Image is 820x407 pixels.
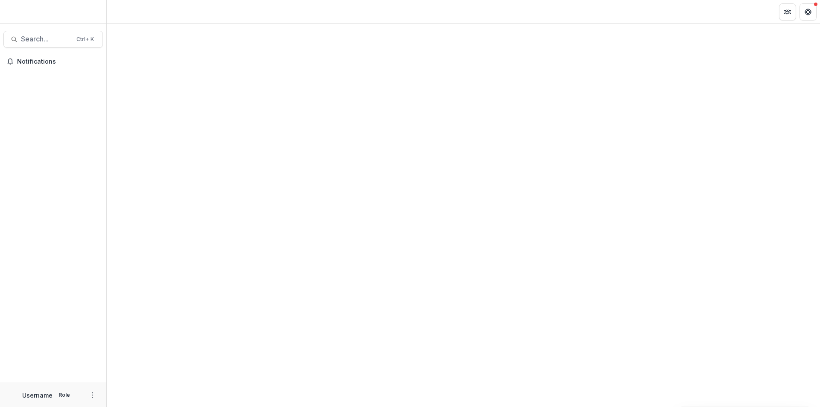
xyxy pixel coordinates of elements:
button: More [88,390,98,400]
p: Username [22,391,53,400]
span: Search... [21,35,71,43]
span: Notifications [17,58,100,65]
button: Notifications [3,55,103,68]
div: Ctrl + K [75,35,96,44]
p: Role [56,391,73,399]
button: Search... [3,31,103,48]
button: Get Help [799,3,817,20]
button: Partners [779,3,796,20]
